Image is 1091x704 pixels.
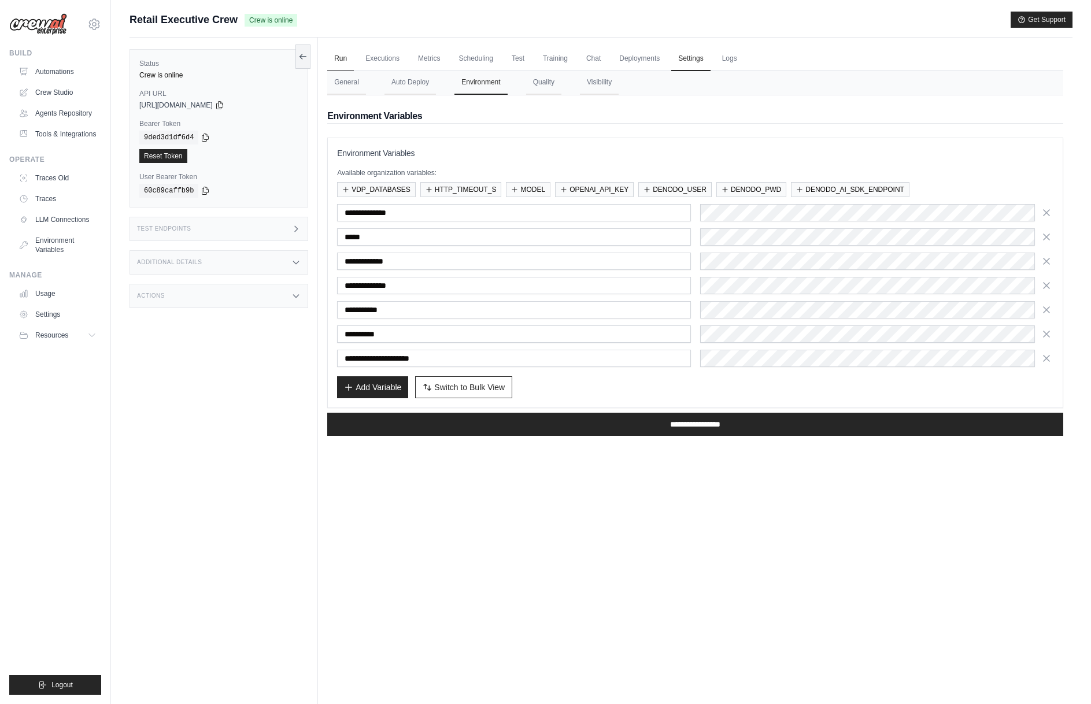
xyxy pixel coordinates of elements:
[716,182,786,197] button: DENODO_PWD
[137,225,191,232] h3: Test Endpoints
[139,71,298,80] div: Crew is online
[245,14,297,27] span: Crew is online
[139,149,187,163] a: Reset Token
[139,119,298,128] label: Bearer Token
[671,47,710,71] a: Settings
[791,182,909,197] button: DENODO_AI_SDK_ENDPOINT
[612,47,667,71] a: Deployments
[505,47,531,71] a: Test
[139,172,298,181] label: User Bearer Token
[9,675,101,695] button: Logout
[9,155,101,164] div: Operate
[337,147,1053,159] h3: Environment Variables
[555,182,634,197] button: OPENAI_API_KEY
[14,169,101,187] a: Traces Old
[14,305,101,324] a: Settings
[638,182,712,197] button: DENODO_USER
[327,71,1063,95] nav: Tabs
[139,131,198,144] code: 9ded3d1df6d4
[14,231,101,259] a: Environment Variables
[536,47,575,71] a: Training
[14,104,101,123] a: Agents Repository
[1011,12,1072,28] button: Get Support
[337,182,416,197] button: VDP_DATABASES
[139,59,298,68] label: Status
[130,12,238,28] span: Retail Executive Crew
[14,125,101,143] a: Tools & Integrations
[384,71,436,95] button: Auto Deploy
[14,190,101,208] a: Traces
[415,376,512,398] button: Switch to Bulk View
[337,376,408,398] button: Add Variable
[139,89,298,98] label: API URL
[14,83,101,102] a: Crew Studio
[51,680,73,690] span: Logout
[526,71,561,95] button: Quality
[139,184,198,198] code: 60c89caffb9b
[434,381,505,393] span: Switch to Bulk View
[327,109,1063,123] h2: Environment Variables
[579,47,608,71] a: Chat
[14,62,101,81] a: Automations
[9,49,101,58] div: Build
[327,71,366,95] button: General
[411,47,448,71] a: Metrics
[580,71,619,95] button: Visibility
[14,284,101,303] a: Usage
[358,47,406,71] a: Executions
[14,326,101,344] button: Resources
[139,101,213,110] span: [URL][DOMAIN_NAME]
[452,47,500,71] a: Scheduling
[9,271,101,280] div: Manage
[137,259,202,266] h3: Additional Details
[14,210,101,229] a: LLM Connections
[715,47,744,71] a: Logs
[137,292,165,299] h3: Actions
[506,182,550,197] button: MODEL
[420,182,502,197] button: HTTP_TIMEOUT_S
[454,71,507,95] button: Environment
[9,13,67,35] img: Logo
[35,331,68,340] span: Resources
[337,168,1053,177] p: Available organization variables:
[327,47,354,71] a: Run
